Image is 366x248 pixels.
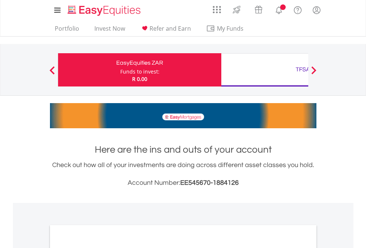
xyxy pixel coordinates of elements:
[252,4,265,16] img: vouchers-v2.svg
[52,25,82,36] a: Portfolio
[120,68,160,75] div: Funds to invest:
[208,2,226,14] a: AppsGrid
[150,24,191,33] span: Refer and Earn
[50,103,316,128] img: EasyMortage Promotion Banner
[180,179,239,186] span: EE545670-1884126
[132,75,147,82] span: R 0.00
[231,4,243,16] img: thrive-v2.svg
[213,6,221,14] img: grid-menu-icon.svg
[137,25,194,36] a: Refer and Earn
[91,25,128,36] a: Invest Now
[50,160,316,188] div: Check out how all of your investments are doing across different asset classes you hold.
[206,24,255,33] span: My Funds
[288,2,307,17] a: FAQ's and Support
[50,178,316,188] h3: Account Number:
[269,2,288,17] a: Notifications
[45,70,60,77] button: Previous
[306,70,321,77] button: Next
[50,143,316,156] h1: Here are the ins and outs of your account
[63,58,217,68] div: EasyEquities ZAR
[66,4,144,17] img: EasyEquities_Logo.png
[307,2,326,18] a: My Profile
[248,2,269,16] a: Vouchers
[65,2,144,17] a: Home page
